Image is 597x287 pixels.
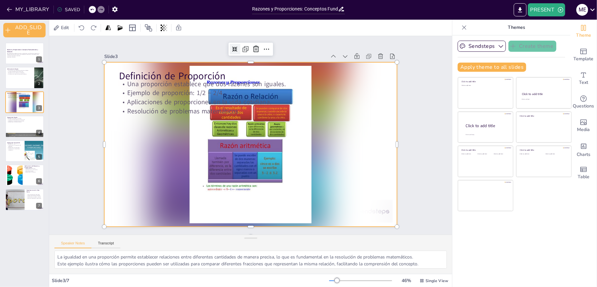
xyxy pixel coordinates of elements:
[57,7,80,13] div: SAVED
[5,116,44,137] div: 4
[7,56,42,58] p: Generated with [URL]
[7,147,23,148] p: Aplicaciones en la vida diaria.
[576,3,588,16] button: M E
[7,71,32,72] p: La razón se expresa como una fracción.
[520,153,541,155] div: Click to add text
[570,161,597,185] div: Add a table
[514,3,527,16] button: EXPORT_TO_POWERPOINT
[145,24,152,32] span: Position
[7,143,23,144] p: Ejemplo: 1/2 = 2/4.
[7,72,32,73] p: Ejemplo de razón: 4 lápices a 2 bolígrafos.
[7,53,42,56] p: Esta presentación explora las razones y proporciones, sus definiciones, aplicaciones y ejemplos p...
[570,67,597,90] div: Add text boxes
[36,105,42,111] div: 3
[577,126,590,133] span: Media
[5,189,44,210] div: 7
[574,55,594,63] span: Template
[119,98,382,107] p: Aplicaciones de proporciones en la vida cotidiana.
[36,81,42,87] div: 2
[5,91,44,113] div: 3
[466,134,507,136] div: Click to add body
[7,49,38,52] strong: Razones y Proporciones: Conceptos Fundamentales y Ejemplos
[27,197,42,198] p: Aplicaciones en compras y recetas.
[54,251,447,269] textarea: La igualdad en una proporción permite establecer relaciones entre diferentes cantidades de manera...
[462,81,508,83] div: Click to add title
[52,277,329,284] div: Slide 3 / 7
[508,41,556,52] button: Create theme
[7,118,42,119] p: Ejemplo: 3 manzanas y 2 naranjas.
[494,153,508,155] div: Click to add text
[469,20,564,35] p: Themes
[570,138,597,161] div: Add charts and graphs
[3,23,46,37] button: ADD_SLIDE
[528,3,565,16] button: PRESENT
[36,178,42,184] div: 6
[119,88,382,98] p: Ejemplo de proporción: 1/2 = 2/4.
[7,142,23,143] p: Ejemplo de Proporción
[119,69,382,83] p: Definición de Proporción
[7,70,32,71] p: Una razón es una comparación entre dos cantidades.
[7,92,42,94] p: Definición de Proporción
[577,151,590,158] span: Charts
[478,153,492,155] div: Click to add text
[573,103,594,110] span: Questions
[7,95,42,96] p: Ejemplo de proporción: 1/2 = 2/4.
[7,144,23,147] p: Proporciones en la resolución de problemas.
[25,172,42,173] p: Aplicaciones en la ciencia.
[520,115,567,117] div: Click to add title
[570,43,597,67] div: Add ready made slides
[27,198,42,199] p: Mejora de habilidades matemáticas.
[458,63,526,72] button: Apply theme to all slides
[458,41,506,52] button: Sendsteps
[520,149,567,152] div: Click to add title
[522,99,565,100] div: Click to add text
[7,119,42,121] p: La razón se puede expresar como 3:2 o 3/2.
[127,23,138,33] div: Layout
[5,140,44,162] div: 5
[466,123,508,129] div: Click to add title
[579,79,588,86] span: Text
[5,43,44,64] div: 1
[36,130,42,136] div: 4
[119,107,382,116] p: Resolución de problemas matemáticos.
[36,154,42,160] div: 5
[399,277,414,284] div: 46 %
[25,168,42,169] p: Aplicaciones en la cocina.
[104,53,326,60] div: Slide 3
[5,164,44,186] div: 6
[7,96,42,97] p: Aplicaciones de proporciones en la vida cotidiana.
[576,4,588,16] div: M E
[7,148,23,150] p: Importancia en el aprendizaje matemático.
[5,4,52,15] button: MY_LIBRARY
[462,85,508,86] div: Click to add text
[7,117,42,119] p: Ejemplo de Razón
[576,32,591,39] span: Theme
[7,122,42,123] p: Aplicaciones en contextos diversos.
[119,79,382,88] p: Una proporción establece que dos razones son iguales.
[7,68,32,70] p: Definición de Razón
[570,90,597,114] div: Get real-time input from your audience
[7,94,42,95] p: Una proporción establece que dos razones son iguales.
[25,170,42,172] p: Uso en la economía.
[36,56,42,62] div: 1
[570,114,597,138] div: Add images, graphics, shapes or video
[578,173,589,181] span: Table
[91,241,121,248] button: Transcript
[522,92,566,96] div: Click to add title
[7,73,32,75] p: Las razones son útiles en situaciones cotidianas.
[462,149,508,152] div: Click to add title
[7,97,42,99] p: Resolución de problemas matemáticos.
[7,120,42,122] p: Utilidad en la comparación de cantidades.
[25,169,42,170] p: Importancia en la construcción.
[54,241,91,248] button: Speaker Notes
[5,67,44,88] div: 2
[570,20,597,43] div: Change the overall theme
[27,194,42,196] p: Toma de decisiones informadas.
[426,278,448,283] span: Single View
[252,4,338,14] input: INSERT_TITLE
[27,189,42,193] p: Importancia en la Vida Diaria
[60,25,70,31] span: Edit
[25,165,42,169] p: Aplicaciones de Razones y Proporciones
[36,203,42,209] div: 7
[546,153,566,155] div: Click to add text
